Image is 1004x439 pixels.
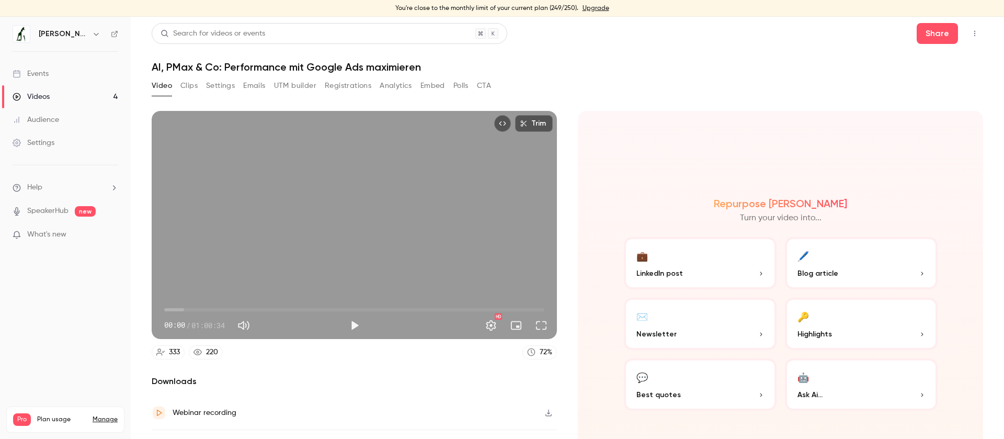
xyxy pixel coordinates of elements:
span: LinkedIn post [636,268,683,279]
button: CTA [477,77,491,94]
button: Polls [453,77,469,94]
img: Jung von Matt IMPACT [13,26,30,42]
span: Pro [13,413,31,426]
div: Settings [13,138,54,148]
div: 00:00 [164,320,225,331]
span: 00:00 [164,320,185,331]
div: 🖊️ [797,247,809,264]
a: 220 [189,345,223,359]
a: Manage [93,415,118,424]
button: Mute [233,315,254,336]
h2: Repurpose [PERSON_NAME] [714,197,847,210]
div: Videos [13,92,50,102]
div: 💬 [636,369,648,385]
p: Turn your video into... [740,212,822,224]
button: Clips [180,77,198,94]
button: Top Bar Actions [966,25,983,42]
div: 220 [206,347,218,358]
span: Highlights [797,329,832,340]
a: SpeakerHub [27,206,69,217]
span: / [186,320,190,331]
button: Registrations [325,77,371,94]
button: Turn on miniplayer [506,315,527,336]
button: Embed [420,77,445,94]
button: Full screen [531,315,552,336]
button: Trim [515,115,553,132]
span: What's new [27,229,66,240]
span: Ask Ai... [797,389,823,400]
iframe: Noticeable Trigger [106,230,118,240]
div: 333 [169,347,180,358]
span: Best quotes [636,389,681,400]
a: Upgrade [583,4,609,13]
li: help-dropdown-opener [13,182,118,193]
div: Search for videos or events [161,28,265,39]
button: 💼LinkedIn post [624,237,777,289]
button: Settings [481,315,501,336]
div: 💼 [636,247,648,264]
div: Webinar recording [173,407,236,419]
button: Emails [243,77,265,94]
button: 💬Best quotes [624,358,777,411]
h2: Downloads [152,375,557,388]
button: Play [344,315,365,336]
div: Events [13,69,49,79]
button: Share [917,23,958,44]
button: 🤖Ask Ai... [785,358,938,411]
span: Newsletter [636,329,677,340]
div: Audience [13,115,59,125]
div: 72 % [540,347,552,358]
span: Plan usage [37,415,86,424]
div: HD [495,313,502,320]
button: ✉️Newsletter [624,298,777,350]
div: ✉️ [636,308,648,324]
button: Video [152,77,172,94]
h1: AI, PMax & Co: Performance mit Google Ads maximieren [152,61,983,73]
a: 333 [152,345,185,359]
div: 🤖 [797,369,809,385]
button: Embed video [494,115,511,132]
button: 🔑Highlights [785,298,938,350]
button: 🖊️Blog article [785,237,938,289]
button: UTM builder [274,77,316,94]
span: 01:00:34 [191,320,225,331]
span: Help [27,182,42,193]
span: Blog article [797,268,838,279]
span: new [75,206,96,217]
div: 🔑 [797,308,809,324]
button: Settings [206,77,235,94]
button: Analytics [380,77,412,94]
h6: [PERSON_NAME] von [PERSON_NAME] IMPACT [39,29,88,39]
a: 72% [522,345,557,359]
